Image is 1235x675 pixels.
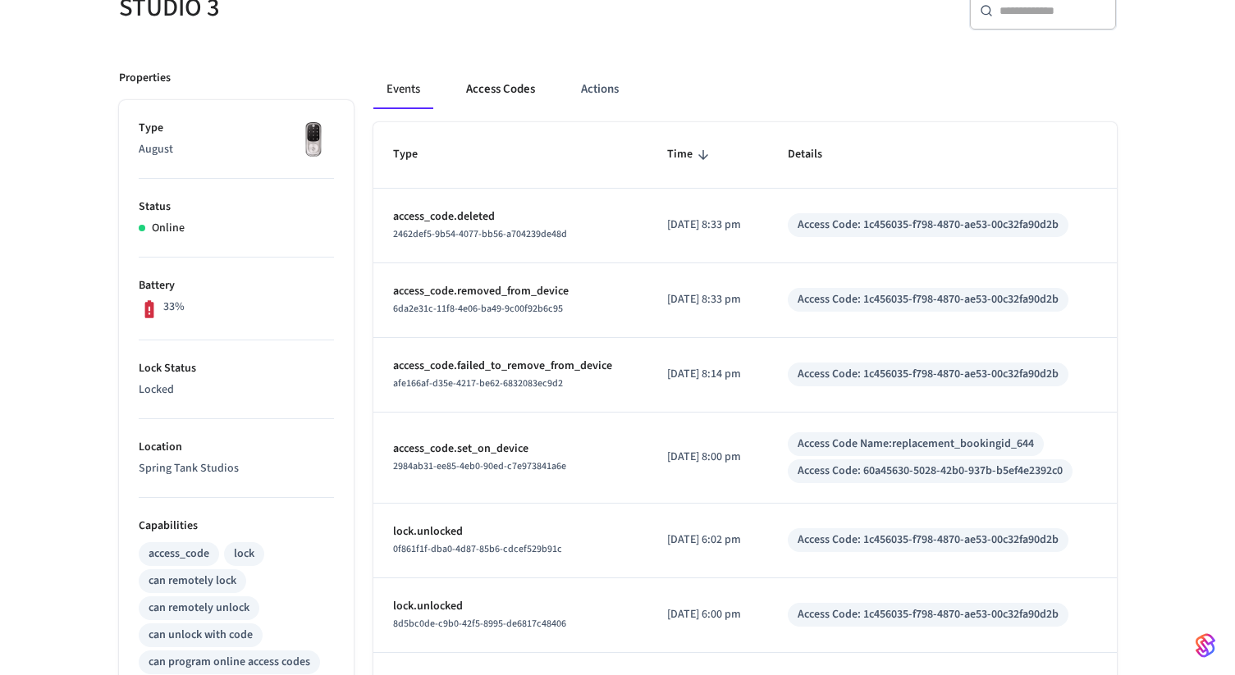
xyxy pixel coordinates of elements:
p: [DATE] 8:33 pm [667,217,748,234]
p: Location [139,439,334,456]
p: access_code.deleted [393,208,629,226]
span: 8d5bc0de-c9b0-42f5-8995-de6817c48406 [393,617,566,631]
span: 0f861f1f-dba0-4d87-85b6-cdcef529b91c [393,542,562,556]
div: can remotely unlock [149,600,249,617]
p: Locked [139,381,334,399]
button: Events [373,70,433,109]
div: Access Code: 1c456035-f798-4870-ae53-00c32fa90d2b [798,217,1059,234]
span: afe166af-d35e-4217-be62-6832083ec9d2 [393,376,563,390]
p: Capabilities [139,518,334,535]
p: Online [152,220,185,237]
p: August [139,141,334,158]
span: 2984ab31-ee85-4eb0-90ed-c7e973841a6e [393,459,566,473]
div: access_code [149,545,209,563]
p: [DATE] 6:00 pm [667,606,748,623]
div: Access Code: 60a45630-5028-42b0-937b-b5ef4e2392c0 [798,463,1063,480]
span: Type [393,142,439,167]
p: lock.unlocked [393,598,629,615]
span: Time [667,142,714,167]
span: 2462def5-9b54-4077-bb56-a704239de48d [393,227,567,241]
div: can unlock with code [149,627,253,644]
p: access_code.removed_from_device [393,283,629,300]
p: 33% [163,299,185,316]
div: lock [234,545,254,563]
img: SeamLogoGradient.69752ec5.svg [1196,632,1215,659]
p: [DATE] 8:14 pm [667,366,748,383]
img: Yale Assure Touchscreen Wifi Smart Lock, Satin Nickel, Front [293,120,334,161]
p: Properties [119,70,171,87]
p: [DATE] 8:33 pm [667,291,748,308]
p: Battery [139,277,334,294]
p: Status [139,198,334,216]
p: Spring Tank Studios [139,460,334,477]
p: access_code.set_on_device [393,440,629,458]
div: Access Code Name: replacement_bookingid_644 [798,436,1034,453]
div: Access Code: 1c456035-f798-4870-ae53-00c32fa90d2b [798,366,1059,383]
p: [DATE] 8:00 pm [667,449,748,466]
span: 6da2e31c-11f8-4e06-ba49-9c00f92b6c95 [393,302,563,316]
button: Actions [568,70,632,109]
div: Access Code: 1c456035-f798-4870-ae53-00c32fa90d2b [798,531,1059,549]
span: Details [788,142,844,167]
p: Lock Status [139,360,334,377]
p: Type [139,120,334,137]
div: ant example [373,70,1117,109]
div: can program online access codes [149,654,310,671]
div: Access Code: 1c456035-f798-4870-ae53-00c32fa90d2b [798,291,1059,308]
div: Access Code: 1c456035-f798-4870-ae53-00c32fa90d2b [798,606,1059,623]
div: can remotely lock [149,572,236,590]
p: access_code.failed_to_remove_from_device [393,358,629,375]
button: Access Codes [453,70,548,109]
p: lock.unlocked [393,523,629,540]
p: [DATE] 6:02 pm [667,531,748,549]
